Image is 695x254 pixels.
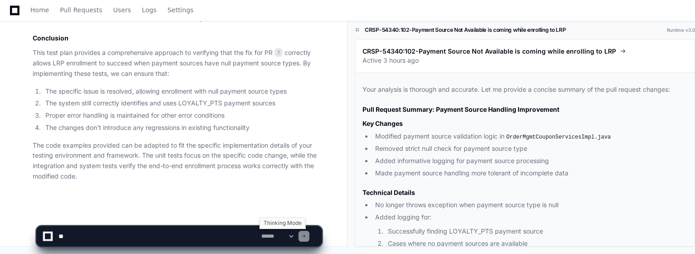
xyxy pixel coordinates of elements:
[372,168,687,178] li: Made payment source handling more tolerant of incomplete data
[504,133,612,141] code: OrderMgmtCouponServicesImpl.java
[274,48,283,57] span: 1
[142,7,157,13] span: Logs
[667,26,695,33] div: Runtime v3.0
[372,144,687,154] li: Removed strict null check for payment source type
[365,26,566,34] h1: CRSP-54340:102-Payment Source Not Available is coming while enrolling to LRP
[372,155,687,166] li: Added informative logging for payment source processing
[167,7,193,13] span: Settings
[33,48,322,79] p: This test plan provides a comprehensive approach to verifying that the fix for PR correctly allow...
[43,110,322,121] li: Proper error handling is maintained for other error conditions
[30,7,49,13] span: Home
[362,47,687,56] a: CRSP-54340:102-Payment Source Not Available is coming while enrolling to LRP
[362,105,687,114] h2: Pull Request Summary: Payment Source Handling Improvement
[362,119,687,128] h3: Key Changes
[43,123,322,133] li: The changes don't introduce any regressions in existing functionality
[113,7,131,13] span: Users
[33,140,322,182] p: The code examples provided can be adapted to fit the specific implementation details of your test...
[259,217,306,229] div: Thinking Mode
[33,34,322,43] h2: Conclusion
[362,56,687,65] p: Active 3 hours ago
[372,131,687,142] li: Modified payment source validation logic in
[362,47,616,56] span: CRSP-54340:102-Payment Source Not Available is coming while enrolling to LRP
[43,98,322,109] li: The system still correctly identifies and uses LOYALTY_PTS payment sources
[43,86,322,97] li: The specific issue is resolved, allowing enrollment with null payment source types
[362,85,687,95] p: Your analysis is thorough and accurate. Let me provide a concise summary of the pull request chan...
[60,7,102,13] span: Pull Requests
[372,200,687,210] li: No longer throws exception when payment source type is null
[362,188,687,197] h3: Technical Details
